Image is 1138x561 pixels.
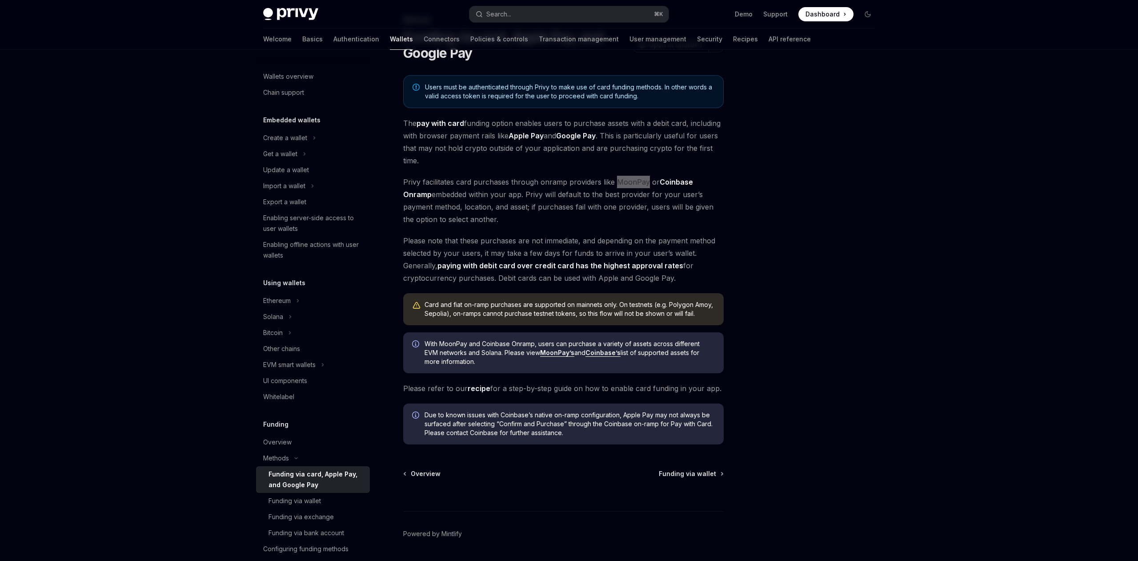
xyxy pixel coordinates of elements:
a: Funding via bank account [256,525,370,541]
svg: Info [412,340,421,349]
div: Funding via exchange [268,512,334,522]
div: Enabling server-side access to user wallets [263,213,365,234]
a: Support [763,10,788,19]
div: Get a wallet [263,149,297,159]
a: MoonPay’s [540,349,574,357]
h5: Using wallets [263,278,305,288]
div: Configuring funding methods [263,544,349,554]
a: Demo [735,10,753,19]
a: Enabling offline actions with user wallets [256,237,370,263]
div: Import a wallet [263,181,305,191]
span: Dashboard [805,10,840,19]
strong: paying with debit card over credit card has the highest approval rates [437,261,683,270]
a: Whitelabel [256,389,370,405]
span: The funding option enables users to purchase assets with a debit card, including with browser pay... [403,117,724,167]
a: Policies & controls [470,28,528,50]
span: With MoonPay and Coinbase Onramp, users can purchase a variety of assets across different EVM net... [425,339,715,366]
a: Coinbase’s [585,349,621,357]
span: ⌘ K [654,11,663,18]
div: UI components [263,375,307,386]
svg: Note [413,84,420,91]
a: Security [697,28,722,50]
a: Other chains [256,341,370,357]
div: Funding via wallet [268,496,321,506]
button: Search...⌘K [469,6,669,22]
a: Wallets [390,28,413,50]
div: Funding via card, Apple Pay, and Google Pay [268,469,365,490]
a: Export a wallet [256,194,370,210]
a: Recipes [733,28,758,50]
strong: Google Pay [556,131,596,140]
a: Chain support [256,85,370,101]
span: Due to known issues with Coinbase’s native on-ramp configuration, Apple Pay may not always be sur... [425,411,715,437]
a: Overview [404,469,441,478]
button: Toggle dark mode [861,7,875,21]
span: Users must be authenticated through Privy to make use of card funding methods. In other words a v... [425,83,714,101]
div: Chain support [263,87,304,98]
div: Methods [263,453,289,464]
strong: Apple Pay [509,131,544,140]
a: Enabling server-side access to user wallets [256,210,370,237]
a: UI components [256,373,370,389]
div: Wallets overview [263,71,313,82]
div: Bitcoin [263,327,283,338]
a: Powered by Mintlify [403,529,462,538]
div: Export a wallet [263,197,306,207]
a: User management [629,28,686,50]
div: Enabling offline actions with user wallets [263,239,365,261]
svg: Warning [412,301,421,310]
h5: Embedded wallets [263,115,321,125]
a: Authentication [333,28,379,50]
span: Please note that these purchases are not immediate, and depending on the payment method selected ... [403,234,724,284]
div: Card and fiat on-ramp purchases are supported on mainnets only. On testnets (e.g. Polygon Amoy, S... [425,300,715,318]
div: Ethereum [263,295,291,306]
a: recipe [468,384,490,393]
svg: Info [412,412,421,420]
span: Funding via wallet [659,469,716,478]
div: Overview [263,437,292,448]
a: Welcome [263,28,292,50]
div: Solana [263,311,283,322]
a: Connectors [424,28,460,50]
a: Funding via card, Apple Pay, and Google Pay [256,466,370,493]
a: Overview [256,434,370,450]
strong: pay with card [417,119,464,128]
a: Wallets overview [256,69,370,85]
span: Privy facilitates card purchases through onramp providers like MoonPay or embedded within your ap... [403,176,724,226]
span: Overview [411,469,441,478]
a: Funding via wallet [256,493,370,509]
div: Create a wallet [263,133,307,143]
a: Update a wallet [256,162,370,178]
a: Configuring funding methods [256,541,370,557]
div: Search... [486,9,511,20]
a: API reference [769,28,811,50]
a: Dashboard [798,7,853,21]
a: Basics [302,28,323,50]
div: Other chains [263,343,300,354]
h5: Funding [263,419,289,430]
span: Please refer to our for a step-by-step guide on how to enable card funding in your app. [403,382,724,395]
div: Update a wallet [263,165,309,175]
div: Whitelabel [263,391,294,402]
img: dark logo [263,8,318,20]
a: Funding via wallet [659,469,723,478]
a: Transaction management [539,28,619,50]
div: EVM smart wallets [263,359,316,370]
div: Funding via bank account [268,528,344,538]
a: Funding via exchange [256,509,370,525]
